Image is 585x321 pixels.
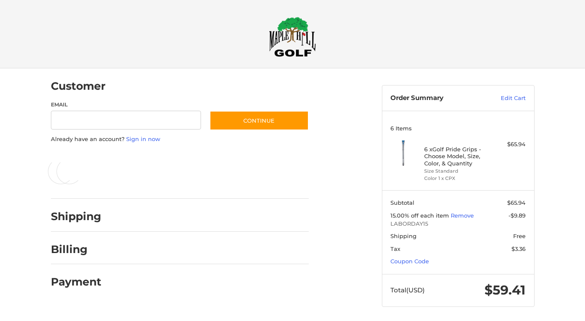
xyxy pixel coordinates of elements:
[511,245,526,252] span: $3.36
[210,111,309,130] button: Continue
[9,284,102,312] iframe: Gorgias live chat messenger
[451,212,474,219] a: Remove
[424,168,490,175] li: Size Standard
[269,17,316,57] img: Maple Hill Golf
[51,135,309,144] p: Already have an account?
[482,94,526,103] a: Edit Cart
[513,233,526,239] span: Free
[492,140,526,149] div: $65.94
[51,243,101,256] h2: Billing
[390,199,414,206] span: Subtotal
[424,175,490,182] li: Color 1 x CPX
[390,286,425,294] span: Total (USD)
[51,80,106,93] h2: Customer
[51,210,101,223] h2: Shipping
[508,212,526,219] span: -$9.89
[51,275,101,289] h2: Payment
[424,146,490,167] h4: 6 x Golf Pride Grips - Choose Model, Size, Color, & Quantity
[507,199,526,206] span: $65.94
[390,233,417,239] span: Shipping
[126,135,160,142] a: Sign in now
[390,258,429,265] a: Coupon Code
[390,220,526,228] span: LABORDAY15
[390,125,526,132] h3: 6 Items
[51,101,201,109] label: Email
[390,212,451,219] span: 15.00% off each item
[390,94,482,103] h3: Order Summary
[390,245,400,252] span: Tax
